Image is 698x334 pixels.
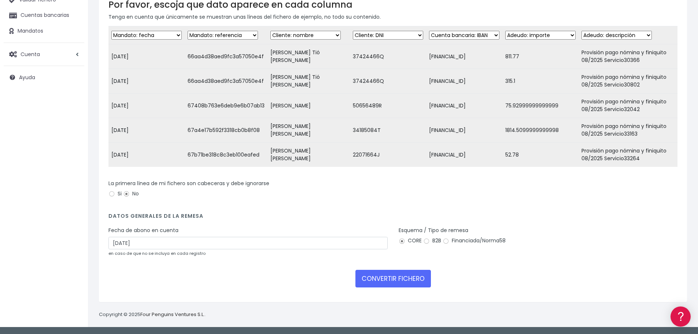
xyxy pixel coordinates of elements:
[108,180,269,187] label: La primera línea de mi fichero son cabeceras y debe ignorarse
[7,187,139,199] a: API
[502,44,579,69] td: 811.77
[267,93,350,118] td: [PERSON_NAME]
[108,44,185,69] td: [DATE]
[579,69,677,93] td: Provisión pago nómina y finiquito 08/2025 Servicio30802
[4,70,84,85] a: Ayuda
[108,69,185,93] td: [DATE]
[350,118,426,143] td: 34185084T
[579,93,677,118] td: Provisión pago nómina y finiquito 08/2025 Servicio32042
[185,143,267,167] td: 67b71be318c8c3eb100eafed
[350,44,426,69] td: 37424466Q
[350,69,426,93] td: 37424466Q
[185,93,267,118] td: 67408b763e6deb9e6b07ab13
[99,311,206,319] p: Copyright © 2025 .
[7,196,139,209] button: Contáctanos
[108,190,122,198] label: Si
[7,146,139,153] div: Facturación
[502,118,579,143] td: 1814.5099999999998
[7,157,139,169] a: General
[108,227,178,234] label: Fecha de abono en cuenta
[21,50,40,58] span: Cuenta
[579,143,677,167] td: Provisión pago nómina y finiquito 08/2025 Servicio33264
[4,23,84,39] a: Mandatos
[123,190,139,198] label: No
[101,211,141,218] a: POWERED BY ENCHANT
[7,115,139,127] a: Videotutoriales
[426,118,502,143] td: [FINANCIAL_ID]
[426,44,502,69] td: [FINANCIAL_ID]
[7,104,139,115] a: Problemas habituales
[108,13,677,21] p: Tenga en cuenta que únicamente se muestran unas líneas del fichero de ejemplo, no todo su contenido.
[7,51,139,58] div: Información general
[108,143,185,167] td: [DATE]
[7,127,139,138] a: Perfiles de empresas
[426,143,502,167] td: [FINANCIAL_ID]
[7,176,139,183] div: Programadores
[399,237,422,245] label: CORE
[7,81,139,88] div: Convertir ficheros
[423,237,441,245] label: B2B
[579,118,677,143] td: Provisión pago nómina y finiquito 08/2025 Servicio33163
[185,44,267,69] td: 66aa4d38aed9fc3a57050e4f
[7,62,139,74] a: Información general
[108,213,677,223] h4: Datos generales de la remesa
[502,143,579,167] td: 52.78
[7,93,139,104] a: Formatos
[267,69,350,93] td: [PERSON_NAME] Tió [PERSON_NAME]
[108,93,185,118] td: [DATE]
[267,143,350,167] td: [PERSON_NAME] [PERSON_NAME]
[267,44,350,69] td: [PERSON_NAME] Tió [PERSON_NAME]
[19,74,35,81] span: Ayuda
[350,93,426,118] td: 50656489R
[185,69,267,93] td: 66aa4d38aed9fc3a57050e4f
[579,44,677,69] td: Provisión pago nómina y finiquito 08/2025 Servicio30366
[140,311,204,318] a: Four Penguins Ventures S.L.
[185,118,267,143] td: 67a4e17b592f3318cb0b8f08
[108,118,185,143] td: [DATE]
[426,69,502,93] td: [FINANCIAL_ID]
[502,69,579,93] td: 315.1
[399,227,468,234] label: Esquema / Tipo de remesa
[350,143,426,167] td: 22071664J
[426,93,502,118] td: [FINANCIAL_ID]
[502,93,579,118] td: 75.92999999999999
[4,8,84,23] a: Cuentas bancarias
[267,118,350,143] td: [PERSON_NAME] [PERSON_NAME]
[108,250,206,256] small: en caso de que no se incluya en cada registro
[355,270,431,287] button: CONVERTIR FICHERO
[443,237,506,245] label: Financiada/Norma58
[4,47,84,62] a: Cuenta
